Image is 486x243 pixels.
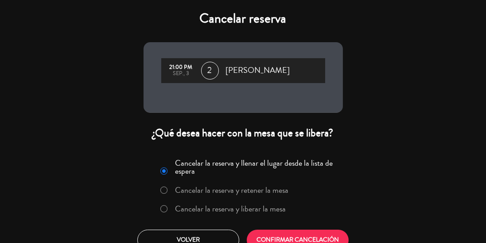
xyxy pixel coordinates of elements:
span: [PERSON_NAME] [226,64,290,77]
label: Cancelar la reserva y retener la mesa [175,186,288,194]
h4: Cancelar reserva [144,11,343,27]
div: ¿Qué desea hacer con la mesa que se libera? [144,126,343,140]
label: Cancelar la reserva y liberar la mesa [175,205,286,213]
div: sep., 3 [166,71,197,77]
label: Cancelar la reserva y llenar el lugar desde la lista de espera [175,159,337,175]
span: 2 [201,62,219,80]
div: 21:00 PM [166,64,197,71]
